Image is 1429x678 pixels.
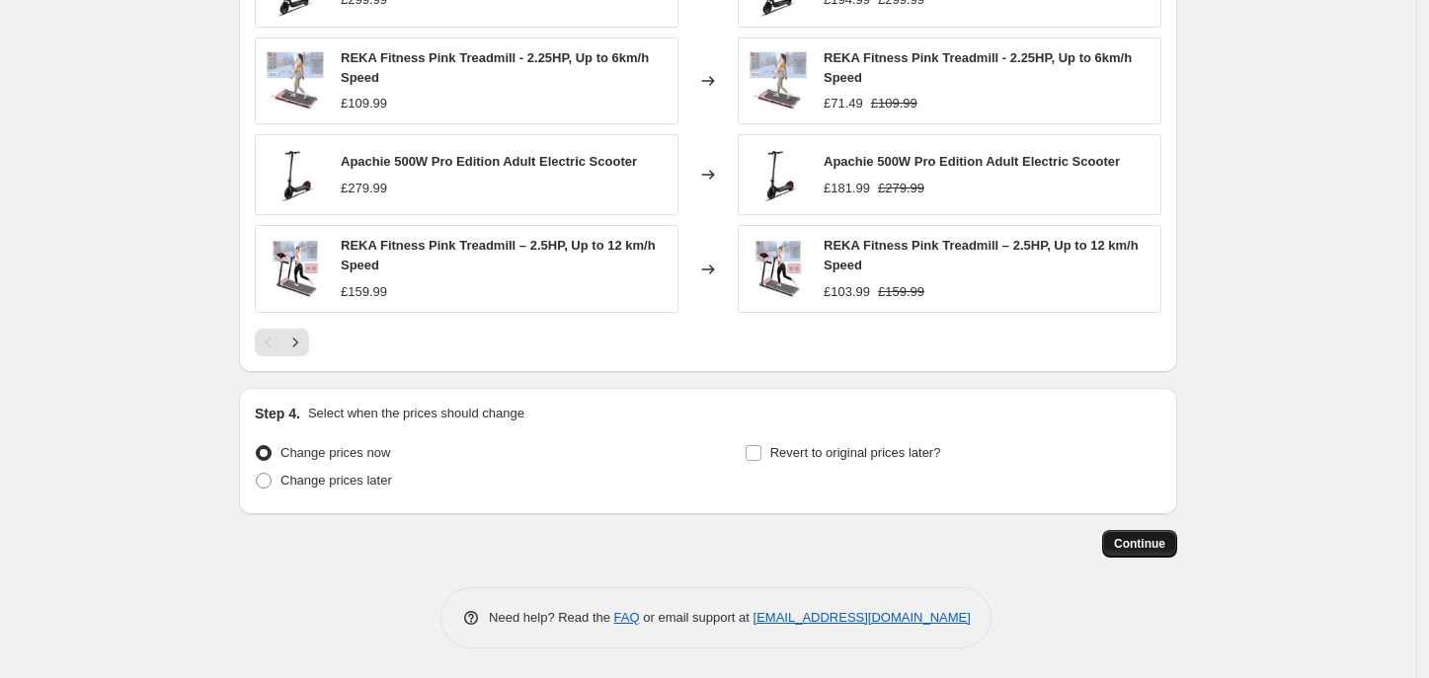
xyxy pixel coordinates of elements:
span: REKA Fitness Pink Treadmill – 2.5HP, Up to 12 km/h Speed [824,238,1139,272]
span: Change prices later [280,473,392,488]
nav: Pagination [255,329,309,356]
div: £71.49 [824,94,863,113]
span: or email support at [640,610,754,625]
a: FAQ [614,610,640,625]
span: Revert to original prices later? [770,445,941,460]
span: Continue [1114,536,1165,552]
div: £103.99 [824,282,870,302]
span: Apachie 500W Pro Edition Adult Electric Scooter [824,154,1120,169]
button: Continue [1102,530,1177,558]
div: £181.99 [824,179,870,198]
span: Change prices now [280,445,390,460]
div: £279.99 [341,179,387,198]
strike: £109.99 [871,94,917,113]
strike: £279.99 [878,179,924,198]
span: Need help? Read the [489,610,614,625]
div: £159.99 [341,282,387,302]
img: 1500TRM005-img1_80x.jpg [749,51,808,111]
img: 1500TRM005-img1_80x.jpg [266,51,325,111]
p: Select when the prices should change [308,404,524,423]
button: Next [281,329,309,356]
span: Apachie 500W Pro Edition Adult Electric Scooter [341,154,637,169]
span: REKA Fitness Pink Treadmill - 2.25HP, Up to 6km/h Speed [824,50,1132,85]
h2: Step 4. [255,404,300,423]
img: 02_80x.jpg [749,145,808,204]
a: [EMAIL_ADDRESS][DOMAIN_NAME] [754,610,971,625]
img: 006-1_2886fc30-9eed-46b8-be20-c33e8211010b_80x.jpg [749,240,808,299]
img: 02_80x.jpg [266,145,325,204]
img: 006-1_2886fc30-9eed-46b8-be20-c33e8211010b_80x.jpg [266,240,325,299]
div: £109.99 [341,94,387,113]
span: REKA Fitness Pink Treadmill - 2.25HP, Up to 6km/h Speed [341,50,649,85]
strike: £159.99 [878,282,924,302]
span: REKA Fitness Pink Treadmill – 2.5HP, Up to 12 km/h Speed [341,238,656,272]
